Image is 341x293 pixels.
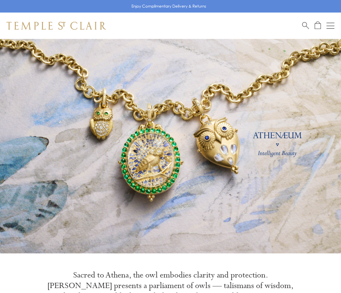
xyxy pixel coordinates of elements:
a: Open Shopping Bag [315,21,321,30]
a: Search [302,21,309,30]
img: Temple St. Clair [7,22,106,30]
p: Enjoy Complimentary Delivery & Returns [131,3,206,10]
button: Open navigation [327,22,334,30]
